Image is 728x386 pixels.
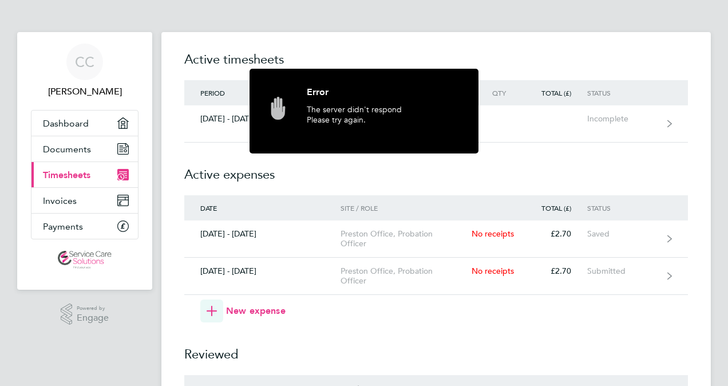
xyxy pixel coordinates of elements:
div: Preston Office, Probation Officer [341,266,472,286]
a: Documents [31,136,138,162]
div: Date [184,204,341,212]
a: [DATE] - [DATE]Preston Office, Probation OfficerIncomplete [184,105,688,143]
span: Dashboard [43,118,89,129]
div: No receipts [472,229,522,239]
div: [DATE] - [DATE] [184,229,341,239]
div: Site / Role [341,204,472,212]
div: Error [307,86,461,104]
div: Status [587,89,658,97]
div: The server didn't respond Please try again. [307,104,461,142]
h2: Active timesheets [184,50,688,80]
div: Total (£) [522,89,587,97]
span: Timesheets [43,170,90,180]
span: New expense [226,304,286,318]
h2: Active expenses [184,143,688,195]
h2: Reviewed [184,322,688,375]
a: Powered byEngage [61,304,109,325]
div: £2.70 [522,266,587,276]
a: [DATE] - [DATE]Preston Office, Probation OfficerNo receipts£2.70Saved [184,220,688,258]
span: Powered by [77,304,109,313]
a: Invoices [31,188,138,213]
a: Dashboard [31,111,138,136]
span: Documents [43,144,91,155]
img: servicecare-logo-retina.png [58,251,112,269]
span: Engage [77,313,109,323]
div: [DATE] - [DATE] [184,114,341,124]
div: Total (£) [522,204,587,212]
a: [DATE] - [DATE]Preston Office, Probation OfficerNo receipts£2.70Submitted [184,258,688,295]
a: Timesheets [31,162,138,187]
a: Payments [31,214,138,239]
span: Period [200,88,225,97]
span: Payments [43,221,83,232]
div: Submitted [587,266,658,276]
button: New expense [200,300,286,322]
div: Preston Office, Probation Officer [341,229,472,249]
span: CC [75,54,94,69]
a: Go to home page [31,251,139,269]
div: Saved [587,229,658,239]
a: CC[PERSON_NAME] [31,44,139,99]
span: Carol Caine [31,85,139,99]
span: Invoices [43,195,77,206]
div: [DATE] - [DATE] [184,266,341,276]
nav: Main navigation [17,32,152,290]
div: £2.70 [522,229,587,239]
div: No receipts [472,266,522,276]
div: Incomplete [587,114,658,124]
div: Status [587,204,658,212]
div: Qty [472,89,522,97]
